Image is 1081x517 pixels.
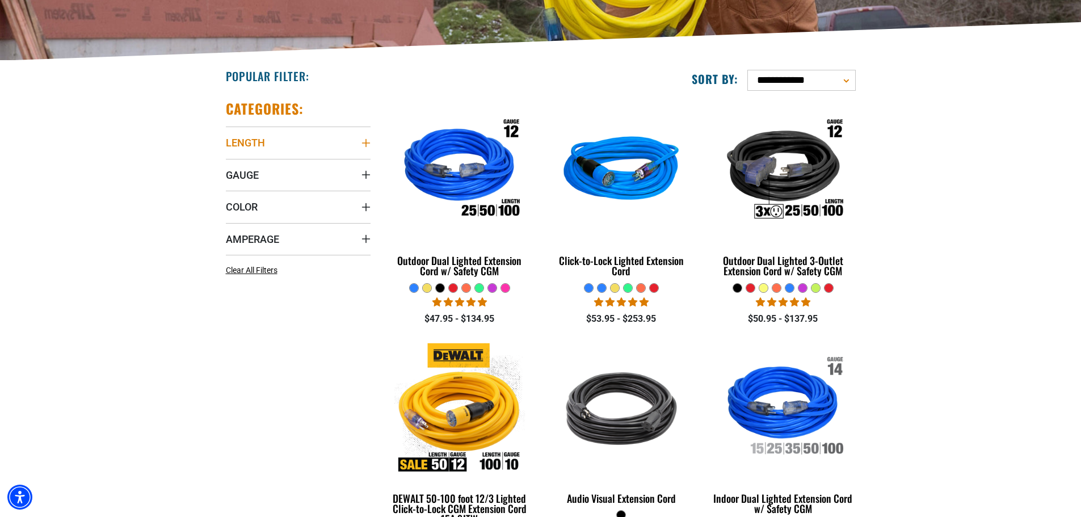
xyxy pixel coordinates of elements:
h2: Categories: [226,100,304,117]
label: Sort by: [692,72,738,86]
span: 4.80 stars [756,297,810,308]
img: DEWALT 50-100 foot 12/3 Lighted Click-to-Lock CGM Extension Cord 15A SJTW [388,343,531,473]
div: $47.95 - $134.95 [388,312,532,326]
span: Color [226,200,258,213]
div: $50.95 - $137.95 [710,312,855,326]
div: Audio Visual Extension Cord [549,493,693,503]
div: Indoor Dual Lighted Extension Cord w/ Safety CGM [710,493,855,514]
a: Outdoor Dual Lighted Extension Cord w/ Safety CGM Outdoor Dual Lighted Extension Cord w/ Safety CGM [388,100,532,283]
img: black [550,343,693,473]
a: black Audio Visual Extension Cord [549,338,693,510]
h2: Popular Filter: [226,69,309,83]
div: Click-to-Lock Lighted Extension Cord [549,255,693,276]
span: 4.87 stars [594,297,649,308]
div: Accessibility Menu [7,485,32,510]
summary: Color [226,191,371,222]
img: Outdoor Dual Lighted 3-Outlet Extension Cord w/ Safety CGM [712,106,855,236]
img: Indoor Dual Lighted Extension Cord w/ Safety CGM [712,343,855,473]
span: 4.83 stars [432,297,487,308]
a: blue Click-to-Lock Lighted Extension Cord [549,100,693,283]
a: Clear All Filters [226,264,282,276]
div: Outdoor Dual Lighted 3-Outlet Extension Cord w/ Safety CGM [710,255,855,276]
summary: Gauge [226,159,371,191]
span: Clear All Filters [226,266,277,275]
div: Outdoor Dual Lighted Extension Cord w/ Safety CGM [388,255,532,276]
summary: Amperage [226,223,371,255]
span: Length [226,136,265,149]
span: Gauge [226,169,259,182]
img: Outdoor Dual Lighted Extension Cord w/ Safety CGM [388,106,531,236]
span: Amperage [226,233,279,246]
img: blue [550,106,693,236]
summary: Length [226,127,371,158]
a: Outdoor Dual Lighted 3-Outlet Extension Cord w/ Safety CGM Outdoor Dual Lighted 3-Outlet Extensio... [710,100,855,283]
div: $53.95 - $253.95 [549,312,693,326]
